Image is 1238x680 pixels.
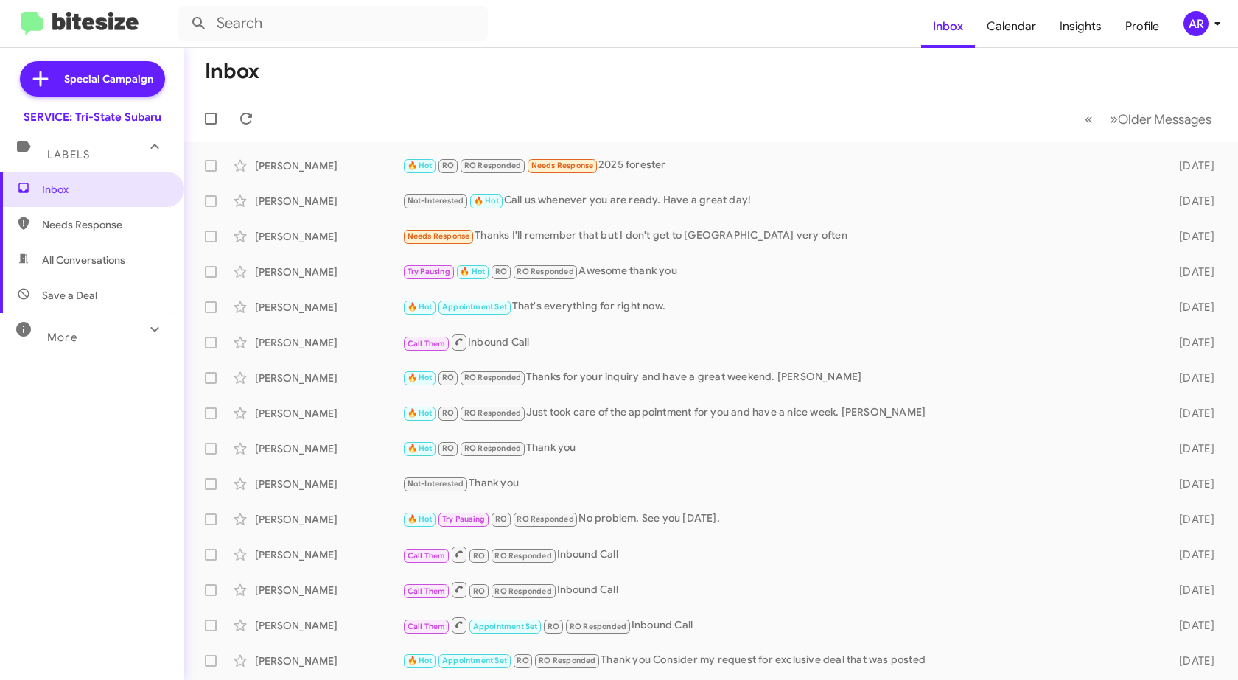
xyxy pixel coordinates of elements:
[495,514,507,524] span: RO
[473,551,485,561] span: RO
[255,653,402,668] div: [PERSON_NAME]
[402,475,1158,492] div: Thank you
[442,373,454,382] span: RO
[1158,477,1226,491] div: [DATE]
[408,161,433,170] span: 🔥 Hot
[408,444,433,453] span: 🔥 Hot
[408,267,450,276] span: Try Pausing
[495,267,507,276] span: RO
[47,148,90,161] span: Labels
[442,444,454,453] span: RO
[408,339,446,348] span: Call Them
[402,333,1158,351] div: Inbound Call
[255,158,402,173] div: [PERSON_NAME]
[1101,104,1220,134] button: Next
[531,161,594,170] span: Needs Response
[402,511,1158,527] div: No problem. See you [DATE].
[255,618,402,633] div: [PERSON_NAME]
[402,581,1158,599] div: Inbound Call
[442,656,507,665] span: Appointment Set
[442,408,454,418] span: RO
[255,441,402,456] div: [PERSON_NAME]
[402,263,1158,280] div: Awesome thank you
[408,622,446,631] span: Call Them
[1158,158,1226,173] div: [DATE]
[255,371,402,385] div: [PERSON_NAME]
[255,477,402,491] div: [PERSON_NAME]
[1048,5,1113,48] a: Insights
[517,656,528,665] span: RO
[42,288,97,303] span: Save a Deal
[1158,335,1226,350] div: [DATE]
[1076,104,1102,134] button: Previous
[473,622,538,631] span: Appointment Set
[442,514,485,524] span: Try Pausing
[178,6,488,41] input: Search
[1158,194,1226,208] div: [DATE]
[570,622,626,631] span: RO Responded
[402,404,1158,421] div: Just took care of the appointment for you and have a nice week. [PERSON_NAME]
[1171,11,1222,36] button: AR
[1158,406,1226,421] div: [DATE]
[408,479,464,488] span: Not-Interested
[408,656,433,665] span: 🔥 Hot
[1158,653,1226,668] div: [DATE]
[255,512,402,527] div: [PERSON_NAME]
[1158,264,1226,279] div: [DATE]
[255,194,402,208] div: [PERSON_NAME]
[494,551,551,561] span: RO Responded
[24,110,161,125] div: SERVICE: Tri-State Subaru
[1113,5,1171,48] a: Profile
[464,373,521,382] span: RO Responded
[255,547,402,562] div: [PERSON_NAME]
[1183,11,1209,36] div: AR
[517,514,573,524] span: RO Responded
[42,217,167,232] span: Needs Response
[1158,583,1226,597] div: [DATE]
[408,551,446,561] span: Call Them
[442,302,507,312] span: Appointment Set
[402,157,1158,174] div: 2025 forester
[460,267,485,276] span: 🔥 Hot
[474,196,499,206] span: 🔥 Hot
[921,5,975,48] a: Inbox
[408,231,470,241] span: Needs Response
[517,267,573,276] span: RO Responded
[408,514,433,524] span: 🔥 Hot
[1158,618,1226,633] div: [DATE]
[255,264,402,279] div: [PERSON_NAME]
[402,616,1158,634] div: Inbound Call
[255,583,402,597] div: [PERSON_NAME]
[1158,512,1226,527] div: [DATE]
[255,335,402,350] div: [PERSON_NAME]
[548,622,559,631] span: RO
[1077,104,1220,134] nav: Page navigation example
[402,192,1158,209] div: Call us whenever you are ready. Have a great day!
[1085,110,1093,128] span: «
[402,440,1158,457] div: Thank you
[42,253,125,267] span: All Conversations
[402,369,1158,386] div: Thanks for your inquiry and have a great weekend. [PERSON_NAME]
[539,656,595,665] span: RO Responded
[442,161,454,170] span: RO
[402,228,1158,245] div: Thanks I'll remember that but I don't get to [GEOGRAPHIC_DATA] very often
[42,182,167,197] span: Inbox
[402,652,1158,669] div: Thank you Consider my request for exclusive deal that was posted
[47,331,77,344] span: More
[408,408,433,418] span: 🔥 Hot
[255,406,402,421] div: [PERSON_NAME]
[464,161,521,170] span: RO Responded
[1158,547,1226,562] div: [DATE]
[975,5,1048,48] a: Calendar
[1158,441,1226,456] div: [DATE]
[1110,110,1118,128] span: »
[494,586,551,596] span: RO Responded
[64,71,153,86] span: Special Campaign
[1158,300,1226,315] div: [DATE]
[408,373,433,382] span: 🔥 Hot
[1158,371,1226,385] div: [DATE]
[1158,229,1226,244] div: [DATE]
